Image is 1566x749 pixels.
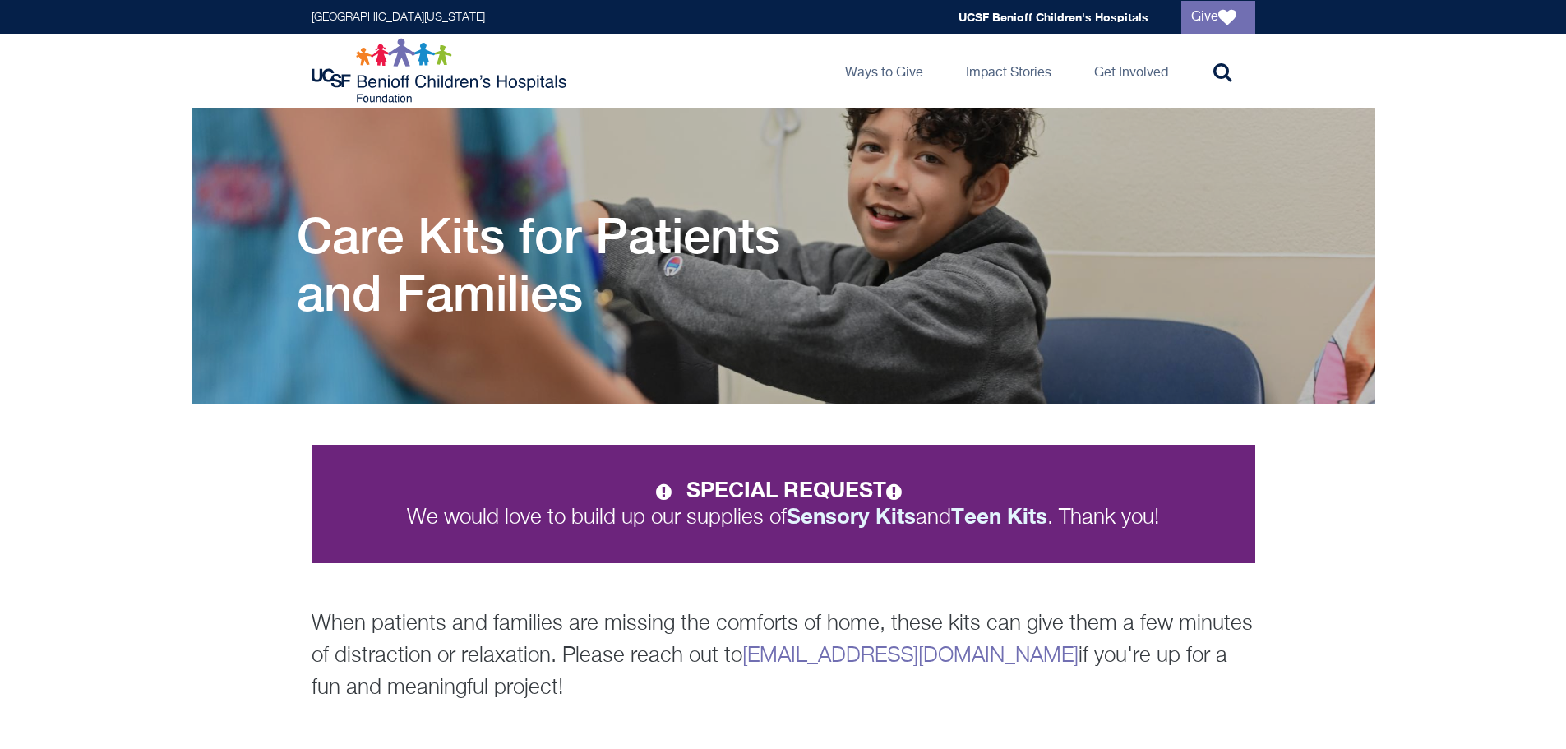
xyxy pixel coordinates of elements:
[686,477,911,502] strong: SPECIAL REQUEST
[787,503,916,529] strong: Sensory Kits
[959,10,1148,24] a: UCSF Benioff Children's Hospitals
[951,507,1047,529] a: Teen Kits
[742,645,1079,667] a: [EMAIL_ADDRESS][DOMAIN_NAME]
[1181,1,1255,34] a: Give
[832,34,936,108] a: Ways to Give
[951,503,1047,529] strong: Teen Kits
[953,34,1065,108] a: Impact Stories
[297,206,856,321] h1: Care Kits for Patients and Families
[312,38,571,104] img: Logo for UCSF Benioff Children's Hospitals Foundation
[344,478,1222,530] p: We would love to build up our supplies of and . Thank you!
[312,12,485,23] a: [GEOGRAPHIC_DATA][US_STATE]
[312,608,1255,705] p: When patients and families are missing the comforts of home, these kits can give them a few minut...
[1081,34,1181,108] a: Get Involved
[787,507,916,529] a: Sensory Kits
